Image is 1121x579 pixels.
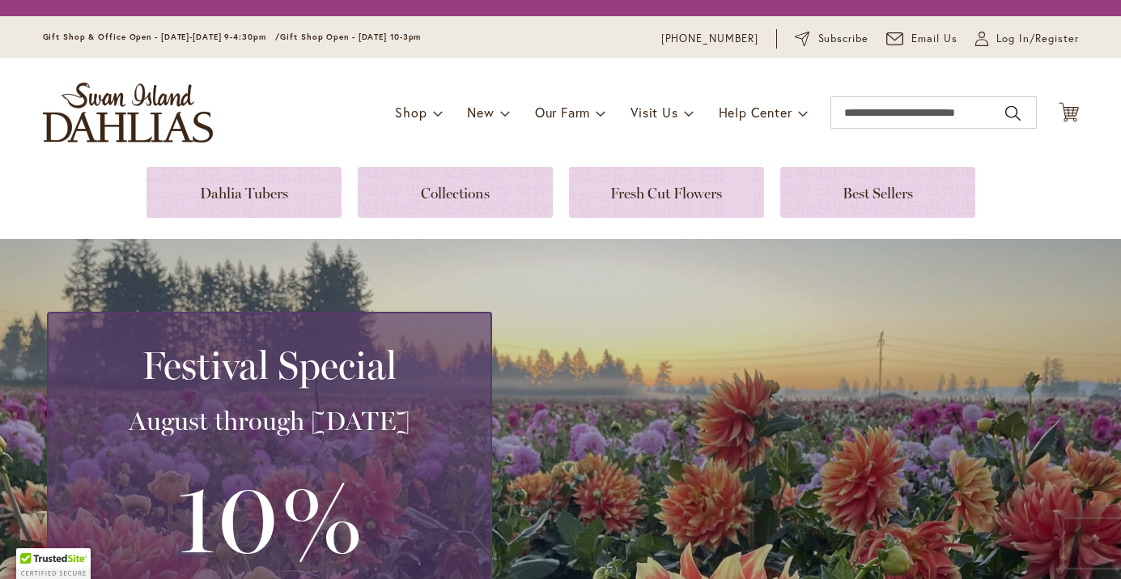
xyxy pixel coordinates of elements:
button: Search [1005,100,1020,126]
span: Gift Shop Open - [DATE] 10-3pm [280,32,421,42]
span: Gift Shop & Office Open - [DATE]-[DATE] 9-4:30pm / [43,32,281,42]
span: New [467,104,494,121]
h3: August through [DATE] [68,405,471,437]
h2: Festival Special [68,343,471,388]
a: store logo [43,83,213,143]
a: Subscribe [795,31,868,47]
span: Log In/Register [996,31,1079,47]
span: Visit Us [631,104,677,121]
span: Email Us [911,31,958,47]
a: [PHONE_NUMBER] [661,31,759,47]
a: Email Us [886,31,958,47]
span: Our Farm [535,104,590,121]
a: Log In/Register [975,31,1079,47]
div: TrustedSite Certified [16,548,91,579]
span: Help Center [719,104,792,121]
span: Shop [395,104,427,121]
span: Subscribe [818,31,869,47]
